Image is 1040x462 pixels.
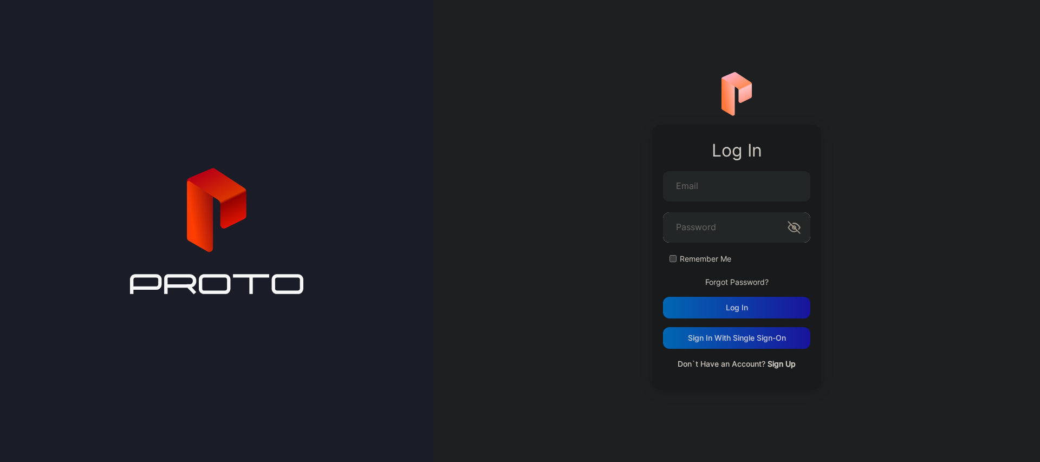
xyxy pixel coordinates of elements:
div: Log In [663,141,810,160]
label: Remember Me [680,253,731,264]
div: Sign in With Single Sign-On [688,334,786,342]
p: Don`t Have an Account? [663,357,810,370]
button: Sign in With Single Sign-On [663,327,810,349]
button: Password [788,221,801,234]
input: Email [663,171,810,201]
button: Log in [663,297,810,318]
a: Forgot Password? [705,277,769,287]
a: Sign Up [768,359,796,368]
div: Log in [726,303,748,312]
input: Password [663,212,810,243]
